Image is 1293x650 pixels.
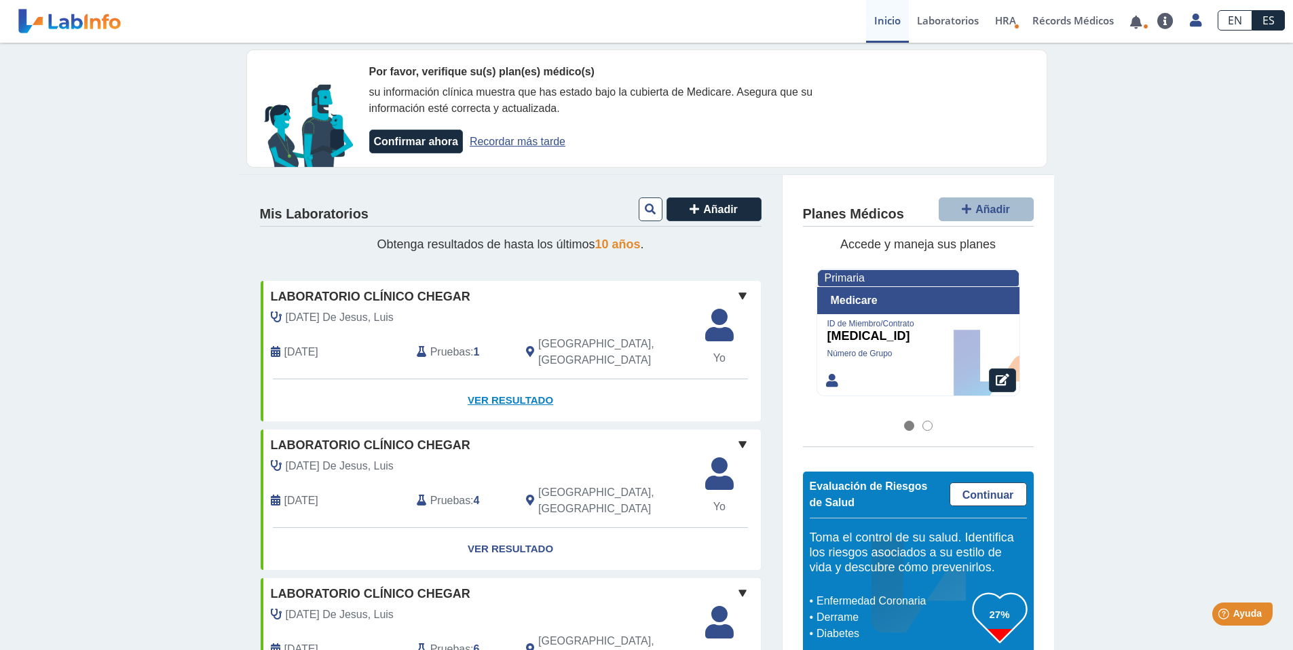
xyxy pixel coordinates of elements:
[271,585,470,603] span: Laboratorio Clínico Chegar
[825,272,865,284] span: Primaria
[286,309,394,326] span: San Miguel De Jesus, Luis
[430,344,470,360] span: Pruebas
[377,237,643,251] span: Obtenga resultados de hasta los últimos .
[810,531,1027,575] h5: Toma el control de su salud. Identifica los riesgos asociados a su estilo de vida y descubre cómo...
[950,482,1027,506] a: Continuar
[261,528,761,571] a: Ver Resultado
[286,458,394,474] span: San Miguel De Jesus, Luis
[538,336,688,368] span: Rio Grande, PR
[284,493,318,509] span: 2025-09-29
[470,136,565,147] a: Recordar más tarde
[813,609,973,626] li: Derrame
[474,346,480,358] b: 1
[369,86,813,114] span: su información clínica muestra que has estado bajo la cubierta de Medicare. Asegura que su inform...
[995,14,1016,27] span: HRA
[261,379,761,422] a: Ver Resultado
[430,493,470,509] span: Pruebas
[260,206,369,223] h4: Mis Laboratorios
[538,484,688,517] span: Rio Grande, PR
[271,436,470,455] span: Laboratorio Clínico Chegar
[1252,10,1285,31] a: ES
[595,237,641,251] span: 10 años
[697,350,742,366] span: Yo
[271,288,470,306] span: Laboratorio Clínico Chegar
[286,607,394,623] span: San Miguel De Jesus, Luis
[803,206,904,223] h4: Planes Médicos
[1172,597,1278,635] iframe: Help widget launcher
[407,336,516,368] div: :
[474,495,480,506] b: 4
[813,626,973,642] li: Diabetes
[407,484,516,517] div: :
[1218,10,1252,31] a: EN
[840,237,996,251] span: Accede y maneja sus planes
[284,344,318,360] span: 2025-10-07
[810,480,928,508] span: Evaluación de Riesgos de Salud
[369,130,463,153] button: Confirmar ahora
[962,489,1014,501] span: Continuar
[975,204,1010,215] span: Añadir
[939,197,1034,221] button: Añadir
[973,606,1027,623] h3: 27%
[697,499,742,515] span: Yo
[667,197,762,221] button: Añadir
[369,64,851,80] div: Por favor, verifique su(s) plan(es) médico(s)
[703,204,738,215] span: Añadir
[813,593,973,609] li: Enfermedad Coronaria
